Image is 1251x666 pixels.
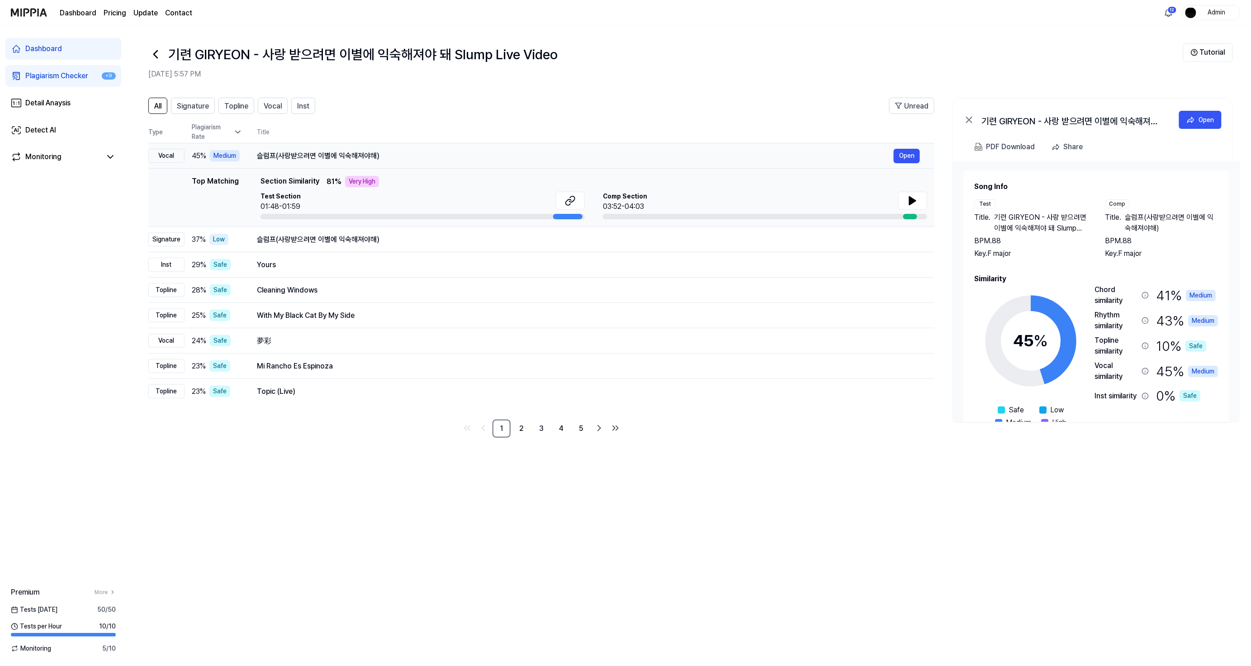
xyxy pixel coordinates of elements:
span: Title . [975,212,991,234]
button: Open [1179,111,1222,129]
div: Topline [148,384,185,398]
div: 기련 GIRYEON - 사랑 받으려면 이별에 익숙해져야 돼 Slump Live Video [982,114,1163,125]
div: 45 % [1156,360,1218,382]
div: Medium [1186,290,1216,301]
div: BPM. 88 [1106,236,1219,246]
button: Signature [171,98,215,114]
div: Very High [345,176,379,187]
div: Vocal [148,149,185,163]
span: 50 / 50 [97,605,116,614]
div: With My Black Cat By My Side [257,310,920,321]
span: Safe [1009,405,1024,416]
div: Safe [209,386,230,397]
button: Share [1048,138,1090,156]
div: Inst [148,258,185,272]
a: Go to previous page [476,421,491,435]
span: Unread [904,101,929,112]
a: 5 [572,420,590,438]
a: 3 [532,420,550,438]
img: PDF Download [975,143,983,151]
h2: Similarity [975,274,1218,284]
span: 기련 GIRYEON - 사랑 받으려면 이별에 익숙해져야 돼 Slump Live Video [995,212,1088,234]
div: 03:52-04:03 [603,201,647,212]
button: 알림12 [1161,5,1176,20]
div: Top Matching [192,176,239,219]
button: Open [894,149,920,163]
a: Update [133,8,158,19]
span: 슬럼프(사랑받으려면 이별에 익숙해져야해) [1126,212,1219,234]
a: Detect AI [5,119,121,141]
div: Rhythm similarity [1095,310,1138,331]
div: Safe [209,310,230,321]
div: Key. F major [1106,248,1219,259]
div: PDF Download [986,141,1035,153]
div: Topline [148,308,185,322]
span: Vocal [264,101,282,112]
span: % [1034,331,1049,350]
a: 2 [512,420,531,438]
span: 25 % [192,310,206,321]
div: Safe [1180,390,1201,401]
span: Title . [1106,212,1122,234]
div: 夢彩 [257,335,920,346]
button: profileAdmin [1182,5,1240,20]
button: Inst [291,98,315,114]
div: Topline [148,359,185,373]
div: Low [209,234,228,245]
a: Monitoring [11,151,101,162]
a: Go to next page [592,421,607,435]
div: Admin [1199,7,1234,17]
div: Safe [1186,340,1207,352]
span: Comp Section [603,192,647,201]
span: 23 % [192,361,206,372]
span: All [154,101,161,112]
a: Go to last page [608,421,623,435]
div: Signature [148,232,185,246]
div: Test [975,199,996,208]
button: All [148,98,167,114]
div: Topline similarity [1095,335,1138,357]
button: Topline [218,98,254,114]
span: Tests [DATE] [11,605,57,614]
th: Title [257,121,934,143]
div: Plagiarism Checker [25,71,88,81]
div: Safe [209,360,230,372]
div: 슬럼프(사랑받으려면 이별에 익숙해져야해) [257,151,894,161]
span: High [1052,417,1067,428]
div: Yours [257,260,920,270]
div: Cleaning Windows [257,285,920,296]
div: Topline [148,283,185,297]
div: Vocal [148,334,185,348]
span: Topline [224,101,248,112]
a: 4 [552,420,570,438]
span: Inst [297,101,309,112]
nav: pagination [148,420,934,438]
button: Unread [889,98,934,114]
span: 29 % [192,260,206,270]
a: Song InfoTestTitle.기련 GIRYEON - 사랑 받으려면 이별에 익숙해져야 돼 Slump Live VideoBPM.88Key.F majorCompTitle.슬럼... [953,161,1240,422]
button: Vocal [258,98,288,114]
span: Signature [177,101,209,112]
a: Detail Anaysis [5,92,121,114]
span: Tests per Hour [11,622,62,631]
div: 슬럼프(사랑받으려면 이별에 익숙해져야해) [257,234,920,245]
span: 45 % [192,151,206,161]
div: 41 % [1156,284,1216,306]
span: Monitoring [11,644,51,653]
button: PDF Download [973,138,1037,156]
div: 01:48-01:59 [261,201,301,212]
div: 45 [1014,329,1049,353]
div: Key. F major [975,248,1088,259]
span: 24 % [192,335,206,346]
div: Chord similarity [1095,284,1138,306]
div: Mi Rancho Es Espinoza [257,361,920,372]
div: Inst similarity [1095,391,1138,401]
div: Plagiarism Rate [192,123,242,142]
div: Safe [210,335,231,346]
div: Open [1199,115,1214,125]
div: Share [1063,141,1083,153]
a: Plagiarism Checker+9 [5,65,121,87]
a: Dashboard [5,38,121,60]
span: Section Similarity [261,176,319,187]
